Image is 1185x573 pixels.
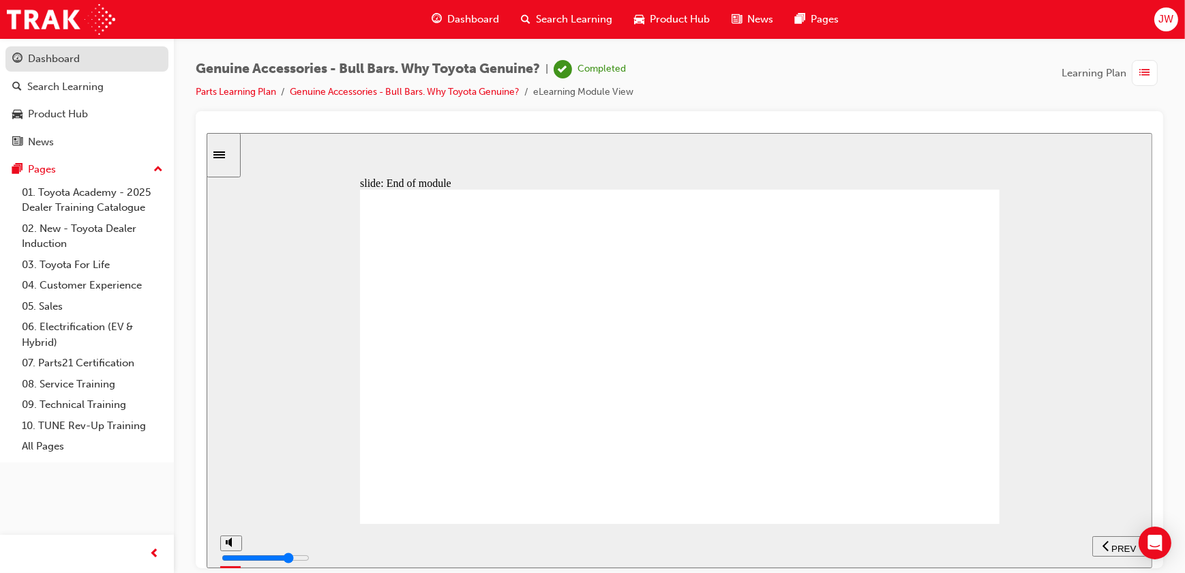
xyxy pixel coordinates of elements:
[421,5,510,33] a: guage-iconDashboard
[150,546,160,563] span: prev-icon
[16,415,168,437] a: 10. TUNE Rev-Up Training
[16,275,168,296] a: 04. Customer Experience
[12,81,22,93] span: search-icon
[554,60,572,78] span: learningRecordVerb_COMPLETE-icon
[5,102,168,127] a: Product Hub
[14,402,35,418] button: volume
[732,11,742,28] span: news-icon
[650,12,710,27] span: Product Hub
[153,161,163,179] span: up-icon
[1154,8,1178,31] button: JW
[16,254,168,276] a: 03. Toyota For Life
[521,11,530,28] span: search-icon
[5,157,168,182] button: Pages
[196,61,540,77] span: Genuine Accessories - Bull Bars. Why Toyota Genuine?
[28,162,56,177] div: Pages
[784,5,850,33] a: pages-iconPages
[5,74,168,100] a: Search Learning
[795,11,805,28] span: pages-icon
[1140,65,1150,82] span: list-icon
[811,12,839,27] span: Pages
[16,317,168,353] a: 06. Electrification (EV & Hybrid)
[28,134,54,150] div: News
[7,4,115,35] img: Trak
[5,130,168,155] a: News
[536,12,612,27] span: Search Learning
[16,394,168,415] a: 09. Technical Training
[28,106,88,122] div: Product Hub
[886,391,940,435] nav: slide navigation
[510,5,623,33] a: search-iconSearch Learning
[545,61,548,77] span: |
[28,51,80,67] div: Dashboard
[16,353,168,374] a: 07. Parts21 Certification
[16,296,168,317] a: 05. Sales
[15,420,103,430] input: volume
[12,108,22,121] span: car-icon
[1062,65,1126,81] span: Learning Plan
[577,63,626,76] div: Completed
[12,53,22,65] span: guage-icon
[747,12,773,27] span: News
[12,164,22,176] span: pages-icon
[623,5,721,33] a: car-iconProduct Hub
[1158,12,1173,27] span: JW
[14,391,34,435] div: misc controls
[905,411,929,421] span: PREV
[290,86,520,98] a: Genuine Accessories - Bull Bars. Why Toyota Genuine?
[5,46,168,72] a: Dashboard
[533,85,633,100] li: eLearning Module View
[12,136,22,149] span: news-icon
[432,11,442,28] span: guage-icon
[27,79,104,95] div: Search Learning
[196,86,276,98] a: Parts Learning Plan
[16,374,168,395] a: 08. Service Training
[721,5,784,33] a: news-iconNews
[16,182,168,218] a: 01. Toyota Academy - 2025 Dealer Training Catalogue
[16,436,168,457] a: All Pages
[16,218,168,254] a: 02. New - Toyota Dealer Induction
[1062,60,1163,86] button: Learning Plan
[1139,527,1171,559] div: Open Intercom Messenger
[5,44,168,157] button: DashboardSearch LearningProduct HubNews
[886,403,940,424] button: previous
[447,12,499,27] span: Dashboard
[634,11,644,28] span: car-icon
